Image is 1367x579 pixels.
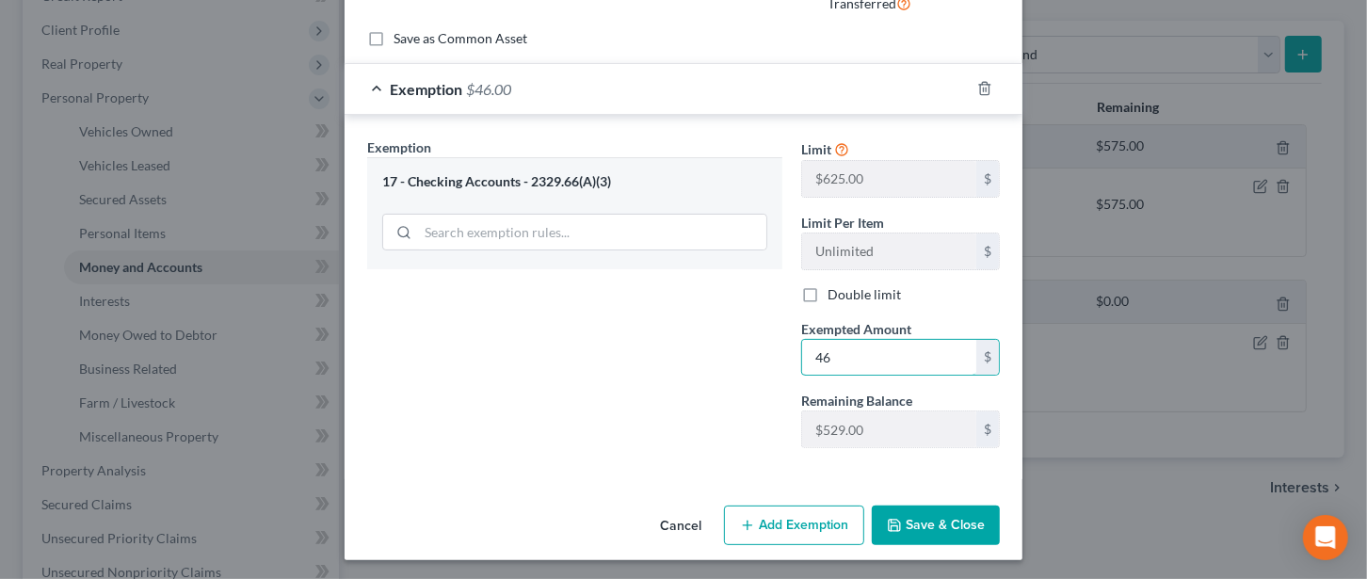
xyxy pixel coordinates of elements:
[802,233,976,269] input: --
[802,161,976,197] input: --
[1303,515,1348,560] div: Open Intercom Messenger
[976,340,999,376] div: $
[390,80,462,98] span: Exemption
[645,507,716,545] button: Cancel
[828,285,901,304] label: Double limit
[801,321,911,337] span: Exempted Amount
[801,141,831,157] span: Limit
[382,173,767,191] div: 17 - Checking Accounts - 2329.66(A)(3)
[976,161,999,197] div: $
[802,340,976,376] input: 0.00
[724,506,864,545] button: Add Exemption
[466,80,511,98] span: $46.00
[976,411,999,447] div: $
[872,506,1000,545] button: Save & Close
[801,213,884,233] label: Limit Per Item
[418,215,766,250] input: Search exemption rules...
[976,233,999,269] div: $
[802,411,976,447] input: --
[367,139,431,155] span: Exemption
[801,391,912,410] label: Remaining Balance
[394,29,527,48] label: Save as Common Asset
